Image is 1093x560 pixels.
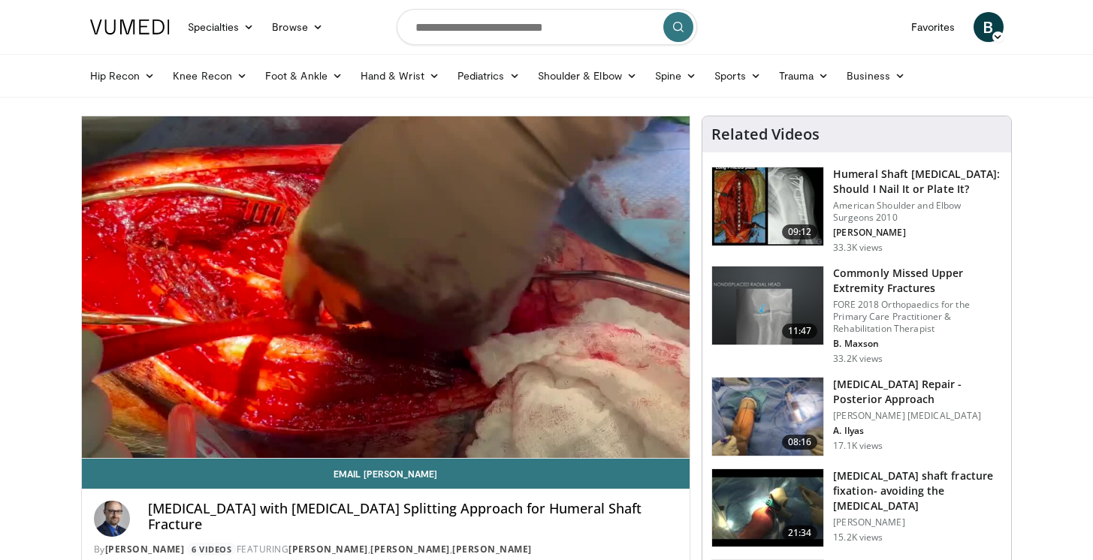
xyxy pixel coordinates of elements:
h3: [MEDICAL_DATA] shaft fracture fixation- avoiding the [MEDICAL_DATA] [833,468,1002,513]
a: Sports [705,61,770,91]
p: FORE 2018 Orthopaedics for the Primary Care Practitioner & Rehabilitation Therapist [833,299,1002,335]
a: Trauma [770,61,838,91]
h4: [MEDICAL_DATA] with [MEDICAL_DATA] Splitting Approach for Humeral Shaft Fracture [148,501,678,533]
a: Browse [263,12,332,42]
p: [PERSON_NAME] [MEDICAL_DATA] [833,410,1002,422]
p: [PERSON_NAME] [833,516,1002,528]
span: 21:34 [782,525,818,540]
h3: Humeral Shaft [MEDICAL_DATA]: Should I Nail It or Plate It? [833,167,1002,197]
input: Search topics, interventions [397,9,697,45]
a: [PERSON_NAME] [370,543,450,555]
img: sot_1.png.150x105_q85_crop-smart_upscale.jpg [712,167,823,245]
a: Hip Recon [81,61,165,91]
a: [PERSON_NAME] [105,543,185,555]
a: 21:34 [MEDICAL_DATA] shaft fracture fixation- avoiding the [MEDICAL_DATA] [PERSON_NAME] 15.2K views [711,468,1002,548]
p: [PERSON_NAME] [833,227,1002,239]
a: Shoulder & Elbow [529,61,646,91]
a: Specialties [179,12,264,42]
a: [PERSON_NAME] [288,543,368,555]
a: 11:47 Commonly Missed Upper Extremity Fractures FORE 2018 Orthopaedics for the Primary Care Pract... [711,266,1002,365]
h3: [MEDICAL_DATA] Repair - Posterior Approach [833,377,1002,407]
p: B. Maxson [833,338,1002,350]
h4: Related Videos [711,125,820,143]
img: 242296_0001_1.png.150x105_q85_crop-smart_upscale.jpg [712,469,823,547]
p: 33.3K views [833,242,883,254]
p: 33.2K views [833,353,883,365]
span: 11:47 [782,324,818,339]
a: Foot & Ankle [256,61,352,91]
h3: Commonly Missed Upper Extremity Fractures [833,266,1002,296]
img: VuMedi Logo [90,20,170,35]
img: Avatar [94,501,130,537]
a: 08:16 [MEDICAL_DATA] Repair - Posterior Approach [PERSON_NAME] [MEDICAL_DATA] A. Ilyas 17.1K views [711,377,1002,456]
p: 15.2K views [833,531,883,543]
a: 6 Videos [187,543,237,555]
a: 09:12 Humeral Shaft [MEDICAL_DATA]: Should I Nail It or Plate It? American Shoulder and Elbow Sur... [711,167,1002,254]
p: 17.1K views [833,440,883,452]
img: 2d9d5c8a-c6e4-4c2d-a054-0024870ca918.150x105_q85_crop-smart_upscale.jpg [712,378,823,456]
p: American Shoulder and Elbow Surgeons 2010 [833,200,1002,224]
span: 08:16 [782,435,818,450]
img: b2c65235-e098-4cd2-ab0f-914df5e3e270.150x105_q85_crop-smart_upscale.jpg [712,266,823,345]
a: Email [PERSON_NAME] [82,459,690,489]
a: Business [838,61,914,91]
a: B [974,12,1004,42]
a: [PERSON_NAME] [452,543,532,555]
a: Knee Recon [164,61,256,91]
div: By FEATURING , , [94,543,678,556]
a: Pediatrics [448,61,529,91]
p: A. Ilyas [833,425,1002,437]
video-js: Video Player [82,116,690,459]
a: Favorites [902,12,965,42]
span: 09:12 [782,224,818,239]
a: Spine [646,61,705,91]
a: Hand & Wrist [352,61,448,91]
